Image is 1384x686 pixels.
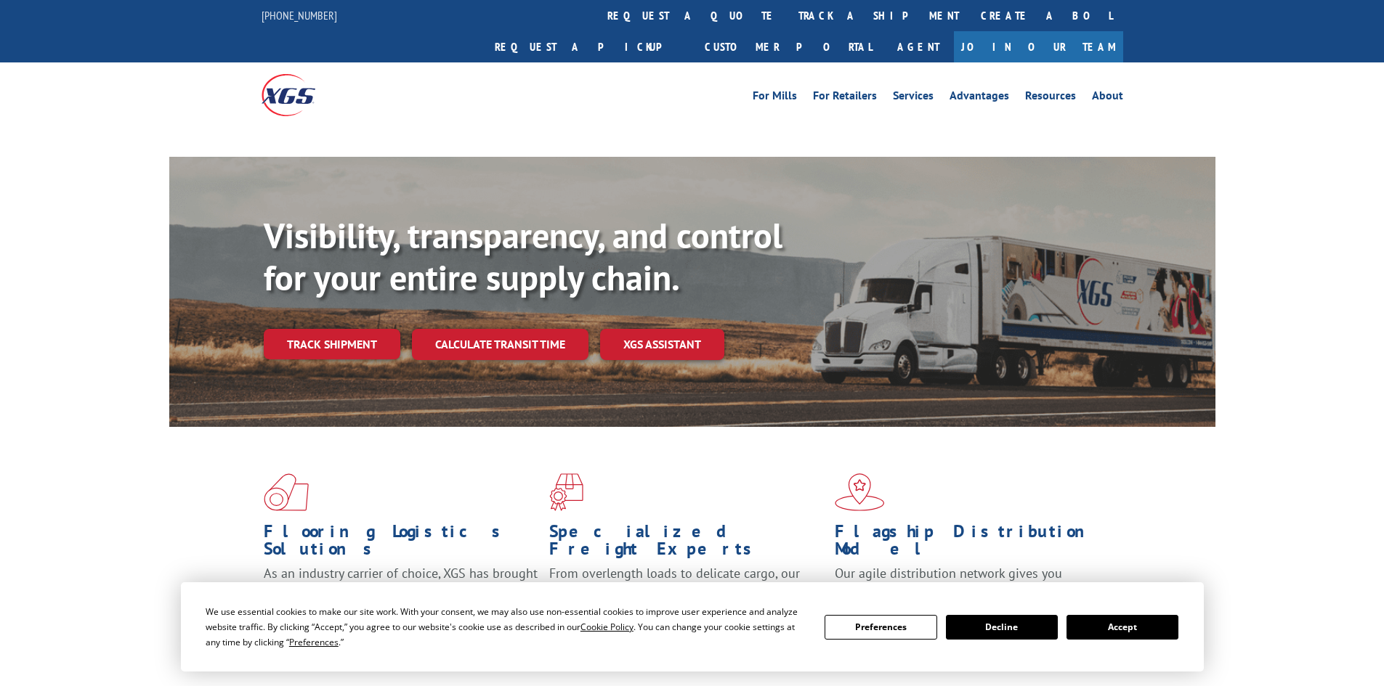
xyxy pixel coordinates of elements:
a: Join Our Team [954,31,1123,62]
h1: Flooring Logistics Solutions [264,523,538,565]
a: Request a pickup [484,31,694,62]
img: xgs-icon-flagship-distribution-model-red [835,473,885,511]
span: Cookie Policy [580,621,634,633]
div: We use essential cookies to make our site work. With your consent, we may also use non-essential ... [206,604,807,650]
a: For Retailers [813,90,877,106]
img: xgs-icon-total-supply-chain-intelligence-red [264,473,309,511]
a: About [1092,90,1123,106]
span: Preferences [289,636,339,648]
div: Cookie Consent Prompt [181,582,1204,671]
a: Customer Portal [694,31,883,62]
img: xgs-icon-focused-on-flooring-red [549,473,583,511]
b: Visibility, transparency, and control for your entire supply chain. [264,213,782,300]
p: From overlength loads to delicate cargo, our experienced staff knows the best way to move your fr... [549,565,824,629]
a: Agent [883,31,954,62]
a: XGS ASSISTANT [600,329,724,360]
button: Preferences [825,615,936,640]
a: [PHONE_NUMBER] [262,8,337,23]
button: Decline [946,615,1058,640]
span: Our agile distribution network gives you nationwide inventory management on demand. [835,565,1102,599]
span: As an industry carrier of choice, XGS has brought innovation and dedication to flooring logistics... [264,565,538,616]
a: Advantages [950,90,1009,106]
a: Calculate transit time [412,329,588,360]
h1: Flagship Distribution Model [835,523,1109,565]
a: Track shipment [264,329,400,359]
h1: Specialized Freight Experts [549,523,824,565]
button: Accept [1067,615,1178,640]
a: Services [893,90,934,106]
a: Resources [1025,90,1076,106]
a: For Mills [753,90,797,106]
